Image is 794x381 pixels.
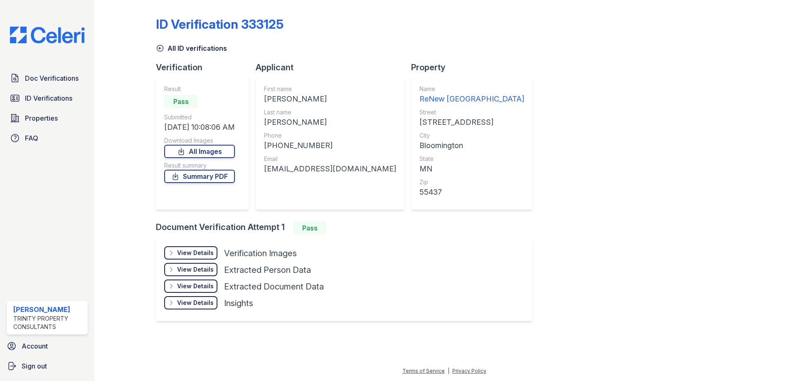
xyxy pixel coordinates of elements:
[419,93,524,105] div: ReNew [GEOGRAPHIC_DATA]
[264,131,396,140] div: Phone
[13,304,84,314] div: [PERSON_NAME]
[25,73,79,83] span: Doc Verifications
[164,170,235,183] a: Summary PDF
[156,43,227,53] a: All ID verifications
[452,368,486,374] a: Privacy Policy
[264,85,396,93] div: First name
[7,110,88,126] a: Properties
[22,341,48,351] span: Account
[224,281,324,292] div: Extracted Document Data
[7,70,88,87] a: Doc Verifications
[177,265,214,274] div: View Details
[156,17,284,32] div: ID Verification 333125
[264,116,396,128] div: [PERSON_NAME]
[164,85,235,93] div: Result
[419,186,524,198] div: 55437
[164,113,235,121] div: Submitted
[156,221,539,235] div: Document Verification Attempt 1
[3,27,91,43] img: CE_Logo_Blue-a8612792a0a2168367f1c8372b55b34899dd931a85d93a1a3d3e32e68fde9ad4.png
[411,62,539,73] div: Property
[164,145,235,158] a: All Images
[419,155,524,163] div: State
[224,264,311,276] div: Extracted Person Data
[25,133,38,143] span: FAQ
[177,249,214,257] div: View Details
[7,130,88,146] a: FAQ
[256,62,411,73] div: Applicant
[3,338,91,354] a: Account
[25,113,58,123] span: Properties
[156,62,256,73] div: Verification
[164,161,235,170] div: Result summary
[177,299,214,307] div: View Details
[13,314,84,331] div: Trinity Property Consultants
[419,108,524,116] div: Street
[264,108,396,116] div: Last name
[164,95,197,108] div: Pass
[419,140,524,151] div: Bloomington
[419,131,524,140] div: City
[7,90,88,106] a: ID Verifications
[164,136,235,145] div: Download Images
[177,282,214,290] div: View Details
[3,358,91,374] a: Sign out
[419,178,524,186] div: Zip
[164,121,235,133] div: [DATE] 10:08:06 AM
[224,247,297,259] div: Verification Images
[419,116,524,128] div: [STREET_ADDRESS]
[264,163,396,175] div: [EMAIL_ADDRESS][DOMAIN_NAME]
[293,221,326,235] div: Pass
[264,155,396,163] div: Email
[402,368,445,374] a: Terms of Service
[419,163,524,175] div: MN
[224,297,253,309] div: Insights
[419,85,524,93] div: Name
[22,361,47,371] span: Sign out
[264,140,396,151] div: [PHONE_NUMBER]
[419,85,524,105] a: Name ReNew [GEOGRAPHIC_DATA]
[264,93,396,105] div: [PERSON_NAME]
[25,93,72,103] span: ID Verifications
[448,368,449,374] div: |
